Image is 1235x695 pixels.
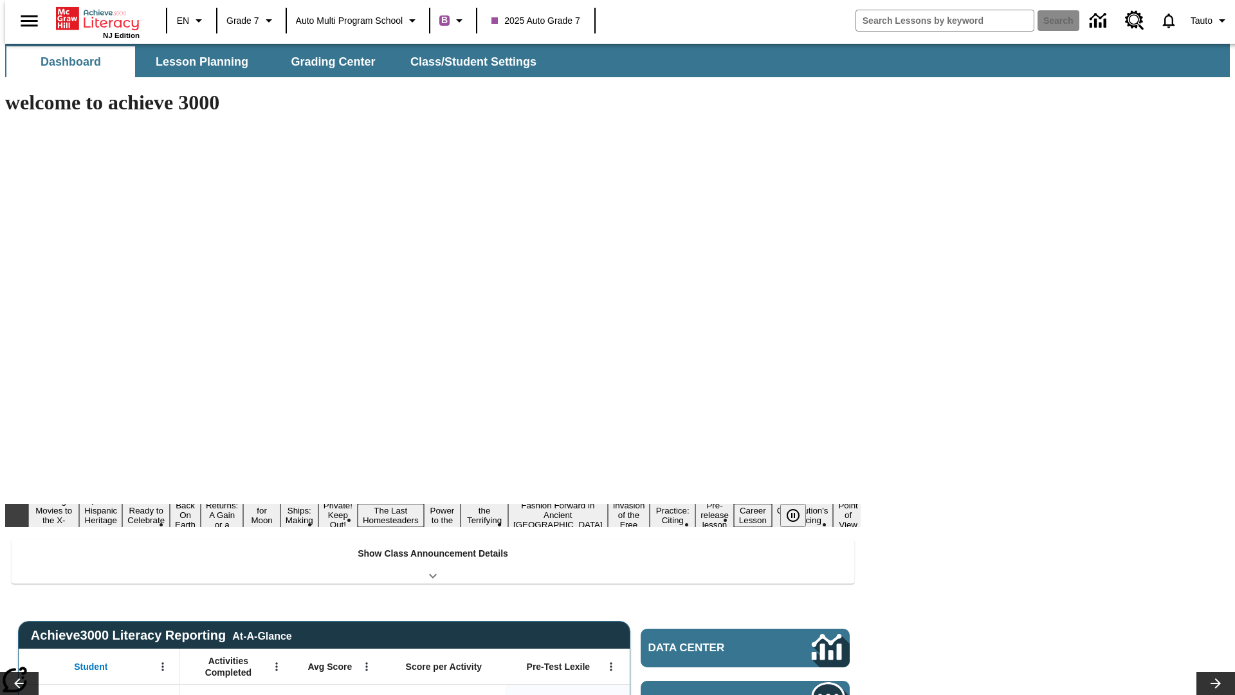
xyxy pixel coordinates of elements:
a: Data Center [641,629,850,667]
button: Slide 10 Solar Power to the People [424,494,461,537]
span: Pre-Test Lexile [527,661,590,672]
button: School: Auto Multi program School, Select your school [291,9,426,32]
button: Slide 13 The Invasion of the Free CD [608,489,650,541]
a: Notifications [1152,4,1185,37]
span: EN [177,14,189,28]
button: Slide 3 Get Ready to Celebrate Juneteenth! [122,494,170,537]
span: Tauto [1191,14,1212,28]
button: Open Menu [601,657,621,676]
button: Slide 1 Taking Movies to the X-Dimension [28,494,79,537]
span: 2025 Auto Grade 7 [491,14,580,28]
button: Grading Center [269,46,398,77]
div: Pause [780,504,819,527]
span: Auto Multi program School [296,14,403,28]
div: SubNavbar [5,44,1230,77]
p: Show Class Announcement Details [358,547,508,561]
button: Open side menu [10,2,48,40]
button: Profile/Settings [1185,9,1235,32]
span: Score per Activity [406,661,482,672]
h1: welcome to achieve 3000 [5,91,861,115]
button: Slide 4 Back On Earth [170,499,201,532]
button: Slide 9 The Last Homesteaders [358,504,424,527]
span: Student [74,661,107,672]
button: Boost Class color is purple. Change class color [434,9,472,32]
span: Activities Completed [186,655,271,678]
input: search field [856,10,1034,31]
button: Slide 11 Attack of the Terrifying Tomatoes [461,494,508,537]
button: Lesson Planning [138,46,266,77]
span: Avg Score [307,661,352,672]
button: Class/Student Settings [400,46,547,77]
span: Achieve3000 Literacy Reporting [31,628,292,643]
button: Slide 7 Cruise Ships: Making Waves [280,494,318,537]
button: Slide 6 Time for Moon Rules? [243,494,280,537]
button: Grade: Grade 7, Select a grade [221,9,282,32]
button: Language: EN, Select a language [171,9,212,32]
div: Show Class Announcement Details [12,539,854,584]
div: Home [56,5,140,39]
span: NJ Edition [103,32,140,39]
span: Grade 7 [226,14,259,28]
button: Pause [780,504,806,527]
span: Data Center [648,642,769,654]
button: Slide 17 The Constitution's Balancing Act [772,494,834,537]
button: Dashboard [6,46,135,77]
button: Slide 5 Free Returns: A Gain or a Drain? [201,489,243,541]
button: Slide 12 Fashion Forward in Ancient Rome [508,499,608,532]
button: Slide 8 Private! Keep Out! [318,499,358,532]
div: SubNavbar [5,46,548,77]
span: B [441,12,448,28]
a: Resource Center, Will open in new tab [1117,3,1152,38]
button: Open Menu [267,657,286,676]
button: Lesson carousel, Next [1196,672,1235,695]
button: Slide 16 Career Lesson [734,504,772,527]
div: At-A-Glance [232,628,291,642]
button: Slide 14 Mixed Practice: Citing Evidence [650,494,695,537]
a: Home [56,6,140,32]
button: Slide 15 Pre-release lesson [695,499,734,532]
button: Open Menu [357,657,376,676]
button: Slide 18 Point of View [833,499,863,532]
a: Data Center [1082,3,1117,39]
button: Slide 2 ¡Viva Hispanic Heritage Month! [79,494,122,537]
button: Open Menu [153,657,172,676]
